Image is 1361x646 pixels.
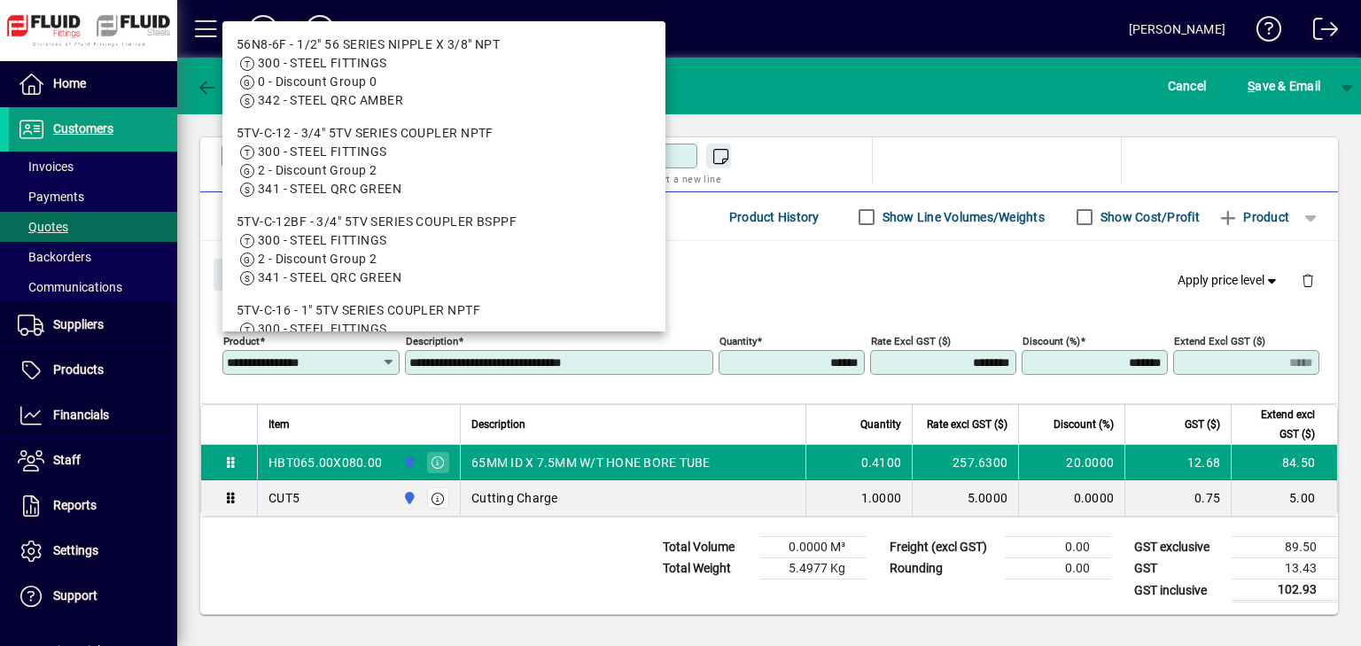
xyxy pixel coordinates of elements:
span: Financials [53,408,109,422]
td: GST inclusive [1125,580,1232,602]
td: 102.93 [1232,580,1338,602]
div: CUT5 [268,489,299,507]
span: Back [196,79,255,93]
span: AUCKLAND [398,453,418,472]
a: Knowledge Base [1243,4,1282,61]
button: Cancel [1163,70,1211,102]
mat-label: Quantity [719,335,757,347]
a: Communications [9,272,177,302]
app-page-header-button: Delete [1287,272,1329,288]
td: GST exclusive [1125,537,1232,558]
td: 5.4977 Kg [760,558,867,580]
button: Save & Email [1239,70,1329,102]
a: Settings [9,529,177,573]
div: 257.6300 [923,454,1007,471]
td: 0.0000 [1018,480,1124,516]
app-page-header-button: Back [177,70,275,102]
span: 300 - STEEL FITTINGS [258,56,387,70]
span: 300 - STEEL FITTINGS [258,144,387,159]
a: Suppliers [9,303,177,347]
td: 0.0000 M³ [760,537,867,558]
mat-label: Extend excl GST ($) [1174,335,1265,347]
button: Profile [292,13,348,45]
span: AUCKLAND [398,488,418,508]
td: 0.00 [1005,558,1111,580]
span: Settings [53,543,98,557]
td: 12.68 [1124,445,1231,480]
span: Quotes [18,220,68,234]
span: Cutting Charge [471,489,558,507]
a: Logout [1300,4,1339,61]
a: Quotes [9,212,177,242]
td: 84.50 [1231,445,1337,480]
td: 20.0000 [1018,445,1124,480]
a: Support [9,574,177,619]
span: Suppliers [53,317,104,331]
span: 0 - Discount Group 0 [258,74,377,89]
a: Invoices [9,152,177,182]
span: Home [53,76,86,90]
span: Quantity [860,415,901,434]
td: 0.00 [1005,537,1111,558]
span: 341 - STEEL QRC GREEN [258,182,401,196]
label: Show Line Volumes/Weights [879,208,1045,226]
a: Financials [9,393,177,438]
td: GST [1125,558,1232,580]
span: 0.4100 [861,454,902,471]
td: Rounding [881,558,1005,580]
td: Freight (excl GST) [881,537,1005,558]
span: 2 - Discount Group 2 [258,163,377,177]
td: 89.50 [1232,537,1338,558]
span: Payments [18,190,84,204]
span: Products [53,362,104,377]
button: Product [1209,201,1298,233]
a: Staff [9,439,177,483]
button: Add [235,13,292,45]
a: Payments [9,182,177,212]
span: Product [1217,203,1289,231]
span: Discount (%) [1054,415,1114,434]
mat-option: 5TV-C-12BF - 3/4" 5TV SERIES COUPLER BSPPF [222,206,665,294]
mat-label: Discount (%) [1023,335,1080,347]
mat-label: Rate excl GST ($) [871,335,951,347]
span: Invoices [18,160,74,174]
span: Description [471,415,525,434]
app-page-header-button: Close [209,266,278,282]
div: Fluid Fittings Ltd [348,15,443,43]
span: Backorders [18,250,91,264]
div: HBT065.00X080.00 [268,454,382,471]
label: Show Cost/Profit [1097,208,1200,226]
span: Staff [53,453,81,467]
div: [PERSON_NAME] [1129,15,1225,43]
td: 0.75 [1124,480,1231,516]
span: 341 - STEEL QRC GREEN [258,270,401,284]
mat-option: 5TV-C-12 - 3/4" 5TV SERIES COUPLER NPTF [222,117,665,206]
span: Apply price level [1178,271,1280,290]
div: 5TV-C-12 - 3/4" 5TV SERIES COUPLER NPTF [237,124,651,143]
div: 5.0000 [923,489,1007,507]
span: Support [53,588,97,603]
div: 5TV-C-16 - 1" 5TV SERIES COUPLER NPTF [237,301,651,320]
span: 65MM ID X 7.5MM W/T HONE BORE TUBE [471,454,711,471]
span: GST ($) [1185,415,1220,434]
span: 300 - STEEL FITTINGS [258,233,387,247]
mat-option: 5TV-C-16 - 1" 5TV SERIES COUPLER NPTF [222,294,665,383]
span: Close [221,261,267,290]
button: Delete [1287,259,1329,301]
button: Product History [722,201,827,233]
mat-label: Description [406,335,458,347]
span: Extend excl GST ($) [1242,405,1315,444]
a: Products [9,348,177,393]
div: 5TV-C-12BF - 3/4" 5TV SERIES COUPLER BSPPF [237,213,651,231]
button: Close [214,259,274,291]
div: 56N8-6F - 1/2" 56 SERIES NIPPLE X 3/8" NPT [237,35,651,54]
span: ave & Email [1248,72,1320,100]
mat-option: 56N8-6F - 1/2" 56 SERIES NIPPLE X 3/8" NPT [222,28,665,117]
span: 2 - Discount Group 2 [258,252,377,266]
button: Back [191,70,260,102]
span: Product History [729,203,820,231]
td: 5.00 [1231,480,1337,516]
span: Cancel [1168,72,1207,100]
span: Reports [53,498,97,512]
td: Total Weight [654,558,760,580]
